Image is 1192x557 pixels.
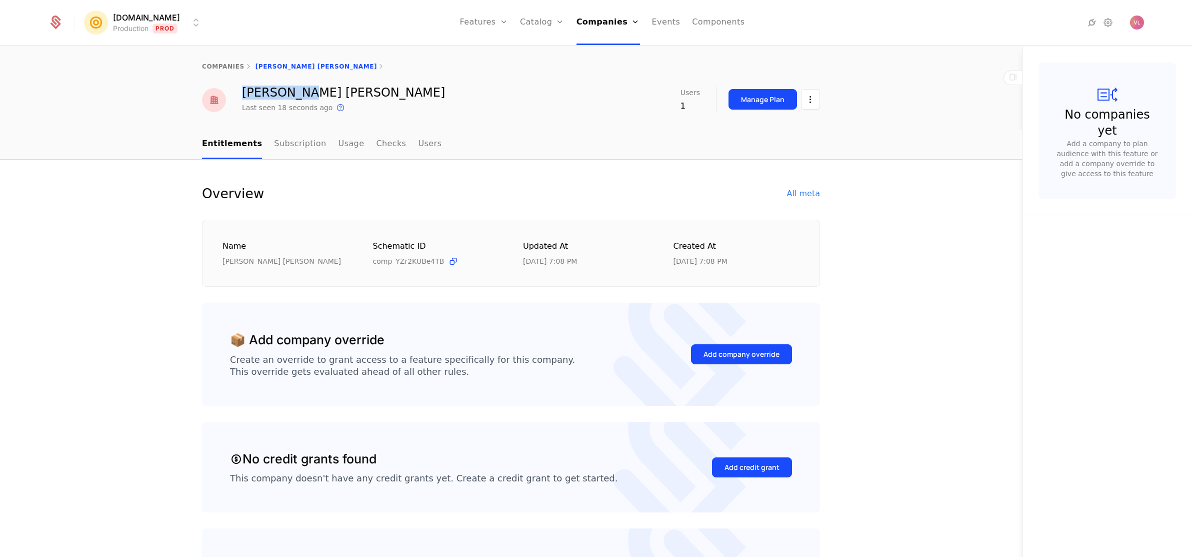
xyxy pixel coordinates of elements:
div: Name [222,240,349,253]
img: Vlad Len [1130,16,1144,30]
a: Entitlements [202,130,262,159]
div: [PERSON_NAME] [PERSON_NAME] [242,87,445,99]
button: Select action [801,89,820,110]
ul: Choose Sub Page [202,130,441,159]
img: red.png [202,88,226,112]
button: Add company override [691,344,792,364]
a: Usage [338,130,364,159]
span: comp_YZr2KUBe4TB [373,256,444,266]
a: Subscription [274,130,326,159]
div: Manage Plan [741,95,784,105]
div: Updated at [523,240,649,253]
div: No companies yet [1058,107,1156,139]
div: Created at [673,240,800,253]
a: Users [418,130,441,159]
button: Select environment [87,12,202,34]
span: Prod [152,24,178,34]
button: Add credit grant [712,457,792,477]
span: [DOMAIN_NAME] [113,12,180,24]
div: Production [113,24,148,34]
div: Schematic ID [373,240,499,252]
a: Integrations [1086,17,1098,29]
div: No credit grants found [230,450,376,469]
div: 9/19/25, 7:08 PM [523,256,577,266]
a: Checks [376,130,406,159]
nav: Main [202,130,820,159]
img: Mention.click [84,11,108,35]
div: Overview [202,184,264,204]
button: Open user button [1130,16,1144,30]
span: Users [680,89,700,96]
div: Last seen 18 seconds ago [242,103,332,113]
div: Add a company to plan audience with this feature or add a company override to give access to this... [1054,139,1160,179]
div: All meta [787,188,820,200]
div: Create an override to grant access to a feature specifically for this company. This override gets... [230,354,575,378]
button: Manage Plan [728,89,797,110]
div: This company doesn't have any credit grants yet. Create a credit grant to get started. [230,472,617,484]
div: [PERSON_NAME] [PERSON_NAME] [222,256,349,266]
div: 9/19/25, 7:08 PM [673,256,727,266]
div: Add company override [703,349,779,359]
div: 📦 Add company override [230,331,384,350]
div: Add credit grant [724,462,779,472]
div: 1 [680,100,700,112]
a: companies [202,63,244,70]
a: Settings [1102,17,1114,29]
